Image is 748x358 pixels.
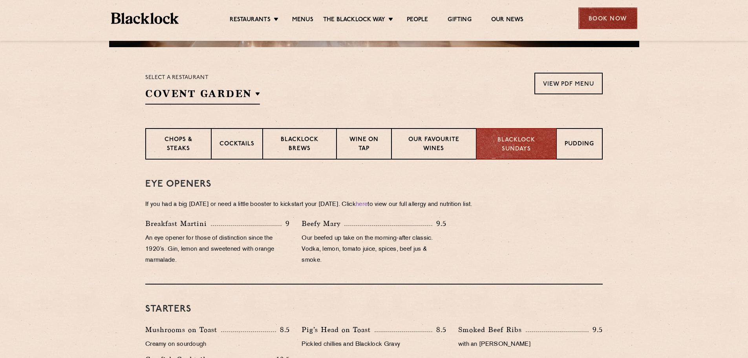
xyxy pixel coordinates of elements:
[302,324,375,335] p: Pig’s Head on Toast
[145,199,603,210] p: If you had a big [DATE] or need a little booster to kickstart your [DATE]. Click to view our full...
[111,13,179,24] img: BL_Textured_Logo-footer-cropped.svg
[458,339,603,350] p: with an [PERSON_NAME]
[154,136,203,154] p: Chops & Steaks
[485,136,548,154] p: Blacklock Sundays
[432,325,446,335] p: 8.5
[432,218,446,229] p: 9.5
[345,136,383,154] p: Wine on Tap
[145,179,603,189] h3: Eye openers
[282,218,290,229] p: 9
[276,325,290,335] p: 8.5
[589,325,603,335] p: 9.5
[145,304,603,314] h3: Starters
[145,339,290,350] p: Creamy on sourdough
[145,218,211,229] p: Breakfast Martini
[145,73,260,83] p: Select a restaurant
[578,7,637,29] div: Book Now
[302,218,344,229] p: Beefy Mary
[302,339,446,350] p: Pickled chillies and Blacklock Gravy
[565,140,594,150] p: Pudding
[292,16,313,25] a: Menus
[407,16,428,25] a: People
[302,233,446,266] p: Our beefed up take on the morning-after classic. Vodka, lemon, tomato juice, spices, beef jus & s...
[145,324,221,335] p: Mushrooms on Toast
[400,136,468,154] p: Our favourite wines
[219,140,254,150] p: Cocktails
[145,233,290,266] p: An eye opener for those of distinction since the 1920’s. Gin, lemon and sweetened with orange mar...
[356,202,368,207] a: here
[448,16,471,25] a: Gifting
[491,16,524,25] a: Our News
[458,324,526,335] p: Smoked Beef Ribs
[323,16,385,25] a: The Blacklock Way
[145,87,260,105] h2: Covent Garden
[271,136,328,154] p: Blacklock Brews
[534,73,603,94] a: View PDF Menu
[230,16,271,25] a: Restaurants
